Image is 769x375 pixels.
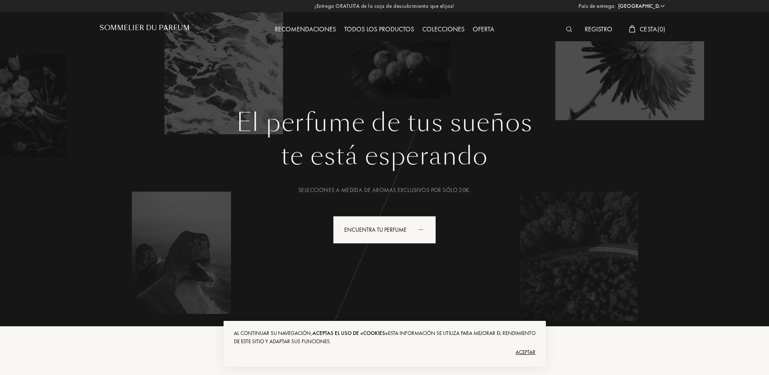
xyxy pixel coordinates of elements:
a: Encuentra tu perfumeanimation [327,216,442,244]
span: País de entrega: [579,2,616,10]
div: Encuentra tu perfume [333,216,436,244]
div: Oferta [469,24,498,35]
div: Selecciones a medida de aromas exclusivos por sólo 20€. [106,186,664,195]
span: aceptas el uso de «cookies» [312,330,388,337]
img: search_icn_white.svg [566,26,572,32]
a: Colecciones [418,25,469,33]
img: arrow_w.png [659,3,666,9]
div: te está esperando [106,138,664,175]
div: Aceptar [234,346,536,359]
div: Colecciones [418,24,469,35]
h1: Sommelier du Parfum [100,24,190,32]
div: Recomendaciones [271,24,340,35]
div: Todos los productos [340,24,418,35]
a: Recomendaciones [271,25,340,33]
a: Registro [581,25,617,33]
a: Sommelier du Parfum [100,24,190,35]
div: animation [416,221,432,237]
div: Al continuar su navegación, Esta información se utiliza para mejorar el rendimiento de este sitio... [234,329,536,346]
a: Todos los productos [340,25,418,33]
span: Cesta ( 0 ) [640,25,666,33]
img: cart_white.svg [629,25,636,33]
a: Oferta [469,25,498,33]
h1: El perfume de tus sueños [106,108,664,138]
div: Registro [581,24,617,35]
